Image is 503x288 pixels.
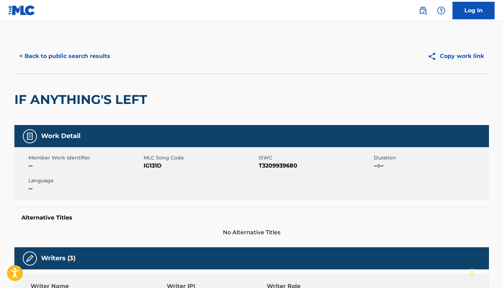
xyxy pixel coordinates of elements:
[468,254,503,288] iframe: Chat Widget
[259,162,372,170] span: T3209939680
[41,254,75,262] h5: Writers (3)
[28,162,142,170] span: --
[470,261,474,282] div: Drag
[28,184,142,193] span: --
[21,214,482,221] h5: Alternative Titles
[259,154,372,162] span: ISWC
[26,132,34,140] img: Work Detail
[14,92,151,107] h2: IF ANYTHING'S LEFT
[452,2,495,19] a: Log In
[26,254,34,263] img: Writers
[437,6,445,15] img: help
[28,177,142,184] span: Language
[434,4,448,18] div: Help
[419,6,427,15] img: search
[28,154,142,162] span: Member Work Identifier
[8,5,35,15] img: MLC Logo
[374,162,487,170] span: --:--
[41,132,80,140] h5: Work Detail
[416,4,430,18] a: Public Search
[14,228,489,237] span: No Alternative Titles
[428,52,440,61] img: Copy work link
[144,162,257,170] span: IG131D
[14,47,115,65] button: < Back to public search results
[423,47,489,65] button: Copy work link
[144,154,257,162] span: MLC Song Code
[374,154,487,162] span: Duration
